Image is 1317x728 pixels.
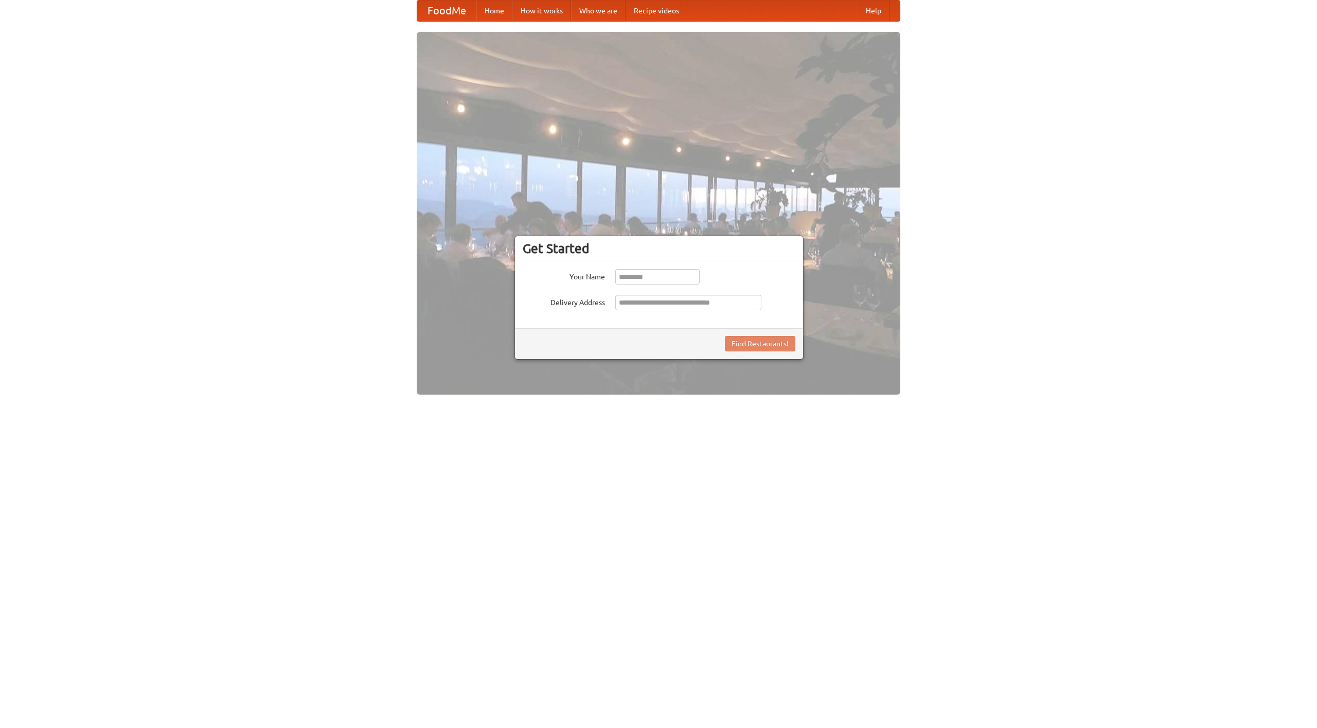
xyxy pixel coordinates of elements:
a: FoodMe [417,1,476,21]
h3: Get Started [523,241,795,256]
a: Recipe videos [626,1,687,21]
label: Your Name [523,269,605,282]
label: Delivery Address [523,295,605,308]
button: Find Restaurants! [725,336,795,351]
a: Who we are [571,1,626,21]
a: Help [858,1,889,21]
a: How it works [512,1,571,21]
a: Home [476,1,512,21]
